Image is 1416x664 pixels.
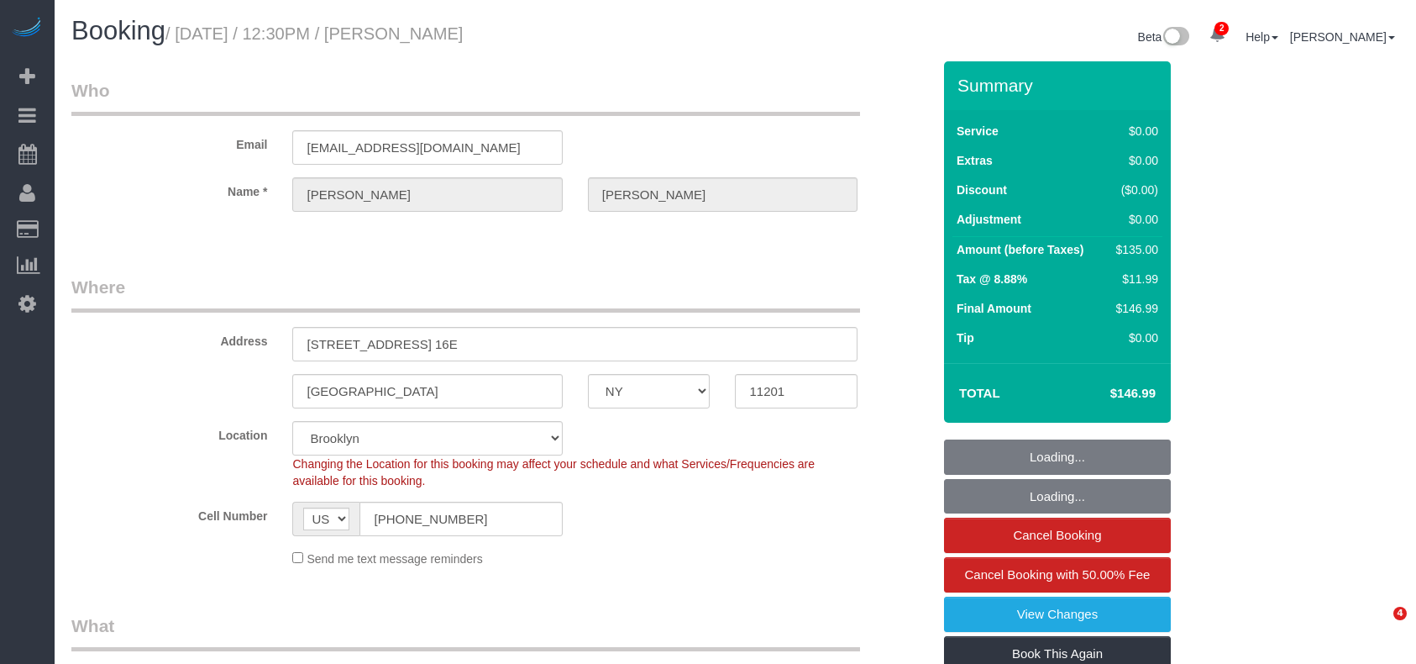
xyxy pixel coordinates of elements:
[59,327,280,350] label: Address
[957,123,999,140] label: Service
[1359,607,1399,647] iframe: Intercom live chat
[1246,30,1278,44] a: Help
[71,78,860,116] legend: Who
[944,518,1171,553] a: Cancel Booking
[1109,329,1158,346] div: $0.00
[292,457,815,487] span: Changing the Location for this booking may affect your schedule and what Services/Frequencies are...
[1060,387,1156,401] h4: $146.99
[735,374,857,408] input: Zip Code
[959,386,1000,400] strong: Total
[957,300,1031,317] label: Final Amount
[1109,300,1158,317] div: $146.99
[292,374,562,408] input: City
[588,177,857,212] input: Last Name
[957,271,1027,287] label: Tax @ 8.88%
[957,152,993,169] label: Extras
[957,329,974,346] label: Tip
[1109,211,1158,228] div: $0.00
[957,241,1083,258] label: Amount (before Taxes)
[1290,30,1395,44] a: [PERSON_NAME]
[359,502,562,536] input: Cell Number
[71,614,860,651] legend: What
[292,177,562,212] input: First Name
[1201,17,1234,54] a: 2
[1109,152,1158,169] div: $0.00
[944,557,1171,593] a: Cancel Booking with 50.00% Fee
[1214,22,1229,35] span: 2
[71,275,860,313] legend: Where
[165,24,463,43] small: / [DATE] / 12:30PM / [PERSON_NAME]
[1162,27,1189,49] img: New interface
[292,130,562,165] input: Email
[59,130,280,153] label: Email
[1109,271,1158,287] div: $11.99
[957,76,1162,95] h3: Summary
[307,552,482,566] span: Send me text message reminders
[59,502,280,524] label: Cell Number
[1393,607,1407,620] span: 4
[957,182,1007,198] label: Discount
[59,177,280,200] label: Name *
[957,211,1021,228] label: Adjustment
[71,16,165,45] span: Booking
[1109,182,1158,198] div: ($0.00)
[10,17,44,40] img: Automaid Logo
[1138,30,1190,44] a: Beta
[59,421,280,444] label: Location
[965,567,1151,582] span: Cancel Booking with 50.00% Fee
[944,597,1171,632] a: View Changes
[1109,123,1158,140] div: $0.00
[1109,241,1158,258] div: $135.00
